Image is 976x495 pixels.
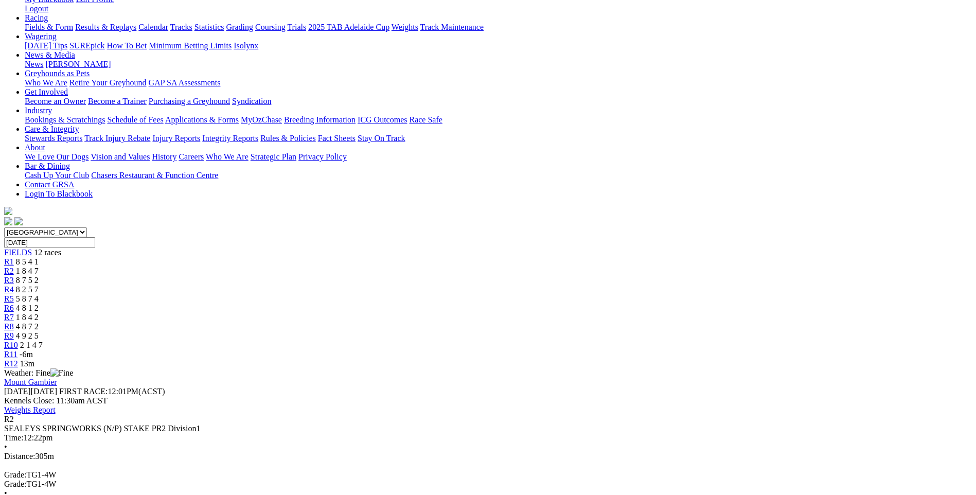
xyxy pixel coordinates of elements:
a: R8 [4,322,14,331]
a: Injury Reports [152,134,200,143]
a: Rules & Policies [260,134,316,143]
a: Who We Are [206,152,249,161]
div: SEALEYS SPRINGWORKS (N/P) STAKE PR2 Division1 [4,424,972,433]
a: R4 [4,285,14,294]
span: 4 8 1 2 [16,304,39,312]
a: History [152,152,176,161]
a: Fields & Form [25,23,73,31]
a: Applications & Forms [165,115,239,124]
a: SUREpick [69,41,104,50]
a: Calendar [138,23,168,31]
a: Statistics [194,23,224,31]
a: Who We Are [25,78,67,87]
a: Get Involved [25,87,68,96]
a: R6 [4,304,14,312]
a: Become a Trainer [88,97,147,105]
a: Stewards Reports [25,134,82,143]
a: Logout [25,4,48,13]
a: About [25,143,45,152]
a: Bar & Dining [25,162,70,170]
img: facebook.svg [4,217,12,225]
span: [DATE] [4,387,57,396]
a: Careers [179,152,204,161]
div: Get Involved [25,97,972,106]
a: We Love Our Dogs [25,152,88,161]
a: Coursing [255,23,286,31]
a: Bookings & Scratchings [25,115,105,124]
a: Login To Blackbook [25,189,93,198]
img: twitter.svg [14,217,23,225]
a: News [25,60,43,68]
span: Grade: [4,470,27,479]
a: Tracks [170,23,192,31]
a: Stay On Track [358,134,405,143]
span: R2 [4,415,14,423]
a: Isolynx [234,41,258,50]
span: 12 races [34,248,61,257]
div: Wagering [25,41,972,50]
div: Bar & Dining [25,171,972,180]
a: Trials [287,23,306,31]
a: Chasers Restaurant & Function Centre [91,171,218,180]
a: [PERSON_NAME] [45,60,111,68]
a: R12 [4,359,18,368]
div: Industry [25,115,972,125]
span: 1 8 4 7 [16,267,39,275]
a: Results & Replays [75,23,136,31]
span: 8 2 5 7 [16,285,39,294]
a: Contact GRSA [25,180,74,189]
a: News & Media [25,50,75,59]
a: Schedule of Fees [107,115,163,124]
div: Care & Integrity [25,134,972,143]
a: How To Bet [107,41,147,50]
span: 1 8 4 2 [16,313,39,322]
span: 4 9 2 5 [16,331,39,340]
a: Racing [25,13,48,22]
span: 8 7 5 2 [16,276,39,285]
a: Mount Gambier [4,378,57,386]
img: logo-grsa-white.png [4,207,12,215]
a: ICG Outcomes [358,115,407,124]
div: News & Media [25,60,972,69]
a: Syndication [232,97,271,105]
a: 2025 TAB Adelaide Cup [308,23,389,31]
span: 12:01PM(ACST) [59,387,165,396]
div: Greyhounds as Pets [25,78,972,87]
img: Fine [50,368,73,378]
a: Industry [25,106,52,115]
a: R9 [4,331,14,340]
span: 5 8 7 4 [16,294,39,303]
a: Greyhounds as Pets [25,69,90,78]
span: 13m [20,359,34,368]
a: Race Safe [409,115,442,124]
a: R1 [4,257,14,266]
span: Distance: [4,452,35,461]
a: Strategic Plan [251,152,296,161]
span: -6m [20,350,33,359]
a: R11 [4,350,17,359]
a: R7 [4,313,14,322]
span: [DATE] [4,387,31,396]
a: Integrity Reports [202,134,258,143]
a: Breeding Information [284,115,356,124]
a: R2 [4,267,14,275]
div: About [25,152,972,162]
a: Track Injury Rebate [84,134,150,143]
span: R5 [4,294,14,303]
a: Retire Your Greyhound [69,78,147,87]
a: Weights Report [4,405,56,414]
a: MyOzChase [241,115,282,124]
span: R10 [4,341,18,349]
a: R3 [4,276,14,285]
span: 4 8 7 2 [16,322,39,331]
span: FIELDS [4,248,32,257]
span: • [4,443,7,451]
